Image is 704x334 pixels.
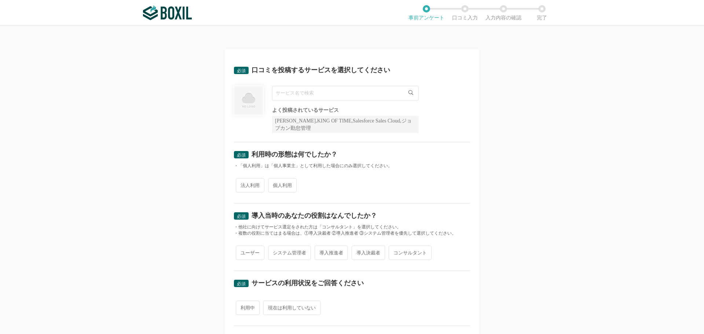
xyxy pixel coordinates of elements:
span: ユーザー [236,246,264,260]
div: サービスの利用状況をご回答ください [252,280,364,286]
span: 個人利用 [268,178,297,192]
span: 現在は利用していない [263,301,320,315]
span: 必須 [237,68,246,73]
span: 必須 [237,281,246,286]
span: コンサルタント [389,246,432,260]
li: 口コミ入力 [445,5,484,21]
span: 導入決裁者 [352,246,385,260]
input: サービス名で検索 [272,86,419,100]
span: 法人利用 [236,178,264,192]
span: システム管理者 [268,246,311,260]
div: [PERSON_NAME],KING OF TIME,Salesforce Sales Cloud,ジョブカン勤怠管理 [272,116,419,133]
span: 必須 [237,153,246,158]
span: 利用中 [236,301,260,315]
div: 利用時の形態は何でしたか？ [252,151,337,158]
span: 導入推進者 [315,246,348,260]
li: 完了 [522,5,561,21]
img: ボクシルSaaS_ロゴ [143,5,192,20]
li: 入力内容の確認 [484,5,522,21]
div: ・複数の役割に当てはまる場合は、①導入決裁者 ②導入推進者 ③システム管理者を優先して選択してください。 [234,230,470,236]
div: 口コミを投稿するサービスを選択してください [252,67,390,73]
li: 事前アンケート [407,5,445,21]
div: よく投稿されているサービス [272,108,419,113]
span: 必須 [237,214,246,219]
div: ・「個人利用」は「個人事業主」として利用した場合にのみ選択してください。 [234,163,470,169]
div: ・他社に向けてサービス選定をされた方は「コンサルタント」を選択してください。 [234,224,470,230]
div: 導入当時のあなたの役割はなんでしたか？ [252,212,377,219]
